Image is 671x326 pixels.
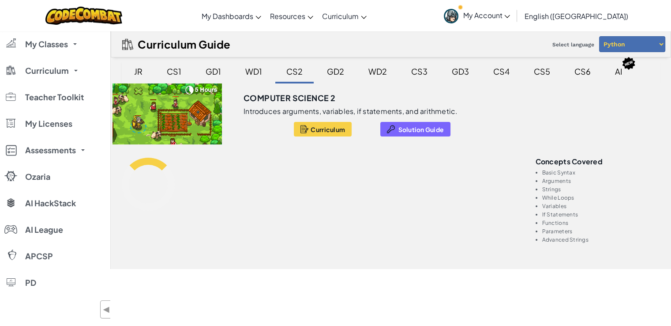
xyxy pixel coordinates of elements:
span: Assessments [25,146,76,154]
div: GD1 [197,61,230,82]
span: My Account [463,11,510,20]
div: CS2 [277,61,311,82]
div: CS4 [484,61,518,82]
span: Curriculum [322,11,359,21]
li: While Loops [542,195,660,201]
h2: Curriculum Guide [138,38,231,50]
li: Functions [542,220,660,226]
a: Resources [266,4,318,28]
span: Select language [549,38,598,51]
span: AI HackStack [25,199,76,207]
div: WD2 [360,61,396,82]
span: English ([GEOGRAPHIC_DATA]) [524,11,628,21]
a: My Dashboards [197,4,266,28]
button: Solution Guide [380,122,450,136]
li: Advanced Strings [542,237,660,243]
span: My Licenses [25,120,72,128]
span: ◀ [103,303,110,316]
span: Curriculum [311,126,345,133]
span: Teacher Toolkit [25,93,84,101]
li: Strings [542,186,660,192]
li: Arguments [542,178,660,184]
h3: Computer Science 2 [244,91,335,105]
span: AI League [25,226,63,234]
li: Variables [542,203,660,209]
li: If Statements [542,212,660,217]
p: Introduces arguments, variables, if statements, and arithmetic. [244,107,458,116]
div: CS6 [566,61,600,82]
a: Curriculum [318,4,371,28]
span: Solution Guide [398,126,444,133]
span: Curriculum [25,67,69,75]
div: JR [125,61,151,82]
h3: Concepts covered [536,158,660,165]
span: Resources [270,11,305,21]
img: IconNew.svg [622,57,636,70]
img: CodeCombat logo [45,7,123,25]
img: IconCurriculumGuide.svg [122,39,133,50]
div: GD3 [443,61,478,82]
button: Curriculum [294,122,352,136]
div: CS3 [402,61,436,82]
div: AI [606,61,631,82]
span: My Classes [25,40,68,48]
span: My Dashboards [202,11,253,21]
li: Parameters [542,228,660,234]
div: WD1 [236,61,271,82]
div: CS1 [158,61,190,82]
img: avatar [444,9,458,23]
a: English ([GEOGRAPHIC_DATA]) [520,4,632,28]
div: GD2 [318,61,353,82]
div: CS5 [525,61,559,82]
a: My Account [439,2,514,30]
li: Basic Syntax [542,170,660,175]
span: Ozaria [25,173,50,181]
